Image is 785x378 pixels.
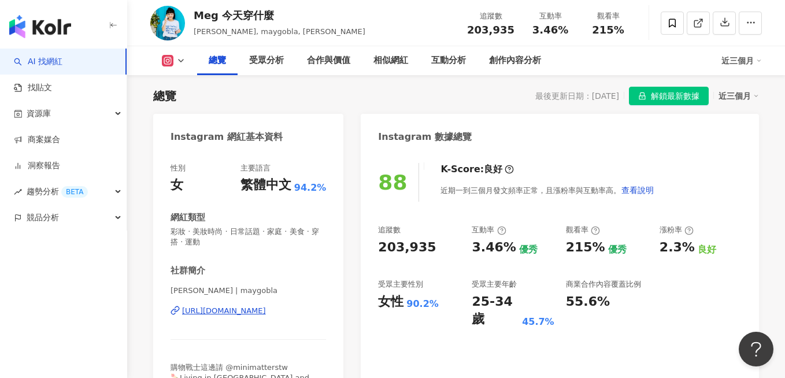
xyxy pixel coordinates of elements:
[171,306,326,316] a: [URL][DOMAIN_NAME]
[535,91,619,101] div: 最後更新日期：[DATE]
[519,243,538,256] div: 優秀
[27,179,88,205] span: 趨勢分析
[719,88,759,103] div: 近三個月
[209,54,226,68] div: 總覽
[171,286,326,296] span: [PERSON_NAME] | maygobla
[14,56,62,68] a: searchAI 找網紅
[171,163,186,173] div: 性別
[378,131,472,143] div: Instagram 數據總覽
[484,163,502,176] div: 良好
[294,181,327,194] span: 94.2%
[472,293,519,329] div: 25-34 歲
[467,10,514,22] div: 追蹤數
[171,176,183,194] div: 女
[240,176,291,194] div: 繁體中文
[431,54,466,68] div: 互動分析
[566,225,600,235] div: 觀看率
[171,265,205,277] div: 社群簡介
[378,225,401,235] div: 追蹤數
[440,163,514,176] div: K-Score :
[249,54,284,68] div: 受眾分析
[472,279,517,290] div: 受眾主要年齡
[171,227,326,247] span: 彩妝 · 美妝時尚 · 日常話題 · 家庭 · 美食 · 穿搭 · 運動
[472,239,516,257] div: 3.46%
[651,87,699,106] span: 解鎖最新數據
[566,279,641,290] div: 商業合作內容覆蓋比例
[528,10,572,22] div: 互動率
[621,186,654,195] span: 查看說明
[27,101,51,127] span: 資源庫
[378,279,423,290] div: 受眾主要性別
[307,54,350,68] div: 合作與價值
[522,316,554,328] div: 45.7%
[9,15,71,38] img: logo
[182,306,266,316] div: [URL][DOMAIN_NAME]
[14,82,52,94] a: 找貼文
[721,51,762,70] div: 近三個月
[153,88,176,104] div: 總覽
[698,243,716,256] div: 良好
[592,24,624,36] span: 215%
[240,163,271,173] div: 主要語言
[621,179,654,202] button: 查看說明
[14,134,60,146] a: 商案媒合
[629,87,709,105] button: 解鎖最新數據
[27,205,59,231] span: 競品分析
[378,293,403,311] div: 女性
[660,225,694,235] div: 漲粉率
[171,131,283,143] div: Instagram 網紅基本資料
[406,298,439,310] div: 90.2%
[194,27,365,36] span: [PERSON_NAME], maygobla, [PERSON_NAME]
[472,225,506,235] div: 互動率
[638,92,646,100] span: lock
[373,54,408,68] div: 相似網紅
[660,239,695,257] div: 2.3%
[61,186,88,198] div: BETA
[467,24,514,36] span: 203,935
[440,179,654,202] div: 近期一到三個月發文頻率正常，且漲粉率與互動率高。
[14,188,22,196] span: rise
[378,239,436,257] div: 203,935
[489,54,541,68] div: 創作內容分析
[739,332,773,366] iframe: Help Scout Beacon - Open
[171,212,205,224] div: 網紅類型
[532,24,568,36] span: 3.46%
[608,243,627,256] div: 優秀
[586,10,630,22] div: 觀看率
[378,171,407,194] div: 88
[194,8,365,23] div: Meg 今天穿什麼
[14,160,60,172] a: 洞察報告
[150,6,185,40] img: KOL Avatar
[566,293,610,311] div: 55.6%
[566,239,605,257] div: 215%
